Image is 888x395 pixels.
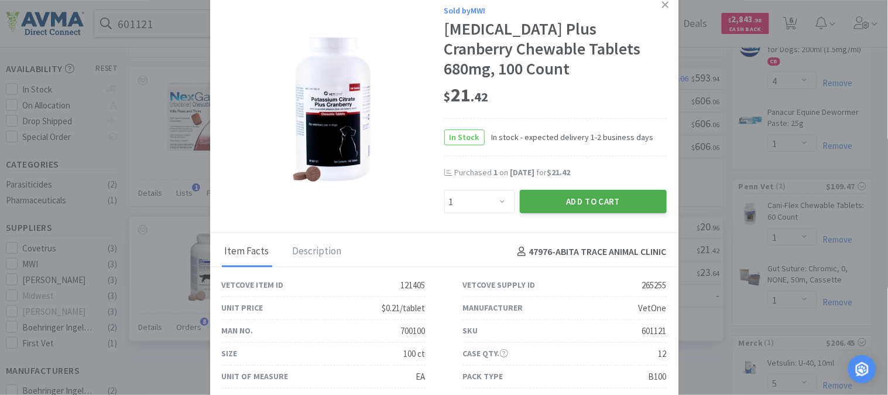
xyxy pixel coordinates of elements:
[463,370,503,383] div: Pack Type
[444,19,667,79] div: [MEDICAL_DATA] Plus Cranberry Chewable Tablets 680mg, 100 Count
[463,324,478,337] div: SKU
[547,167,571,178] span: $21.42
[513,244,667,260] h4: 47976 - ABITA TRACE ANIMAL CLINIC
[494,167,498,178] span: 1
[416,370,426,384] div: EA
[444,83,489,107] span: 21
[848,355,876,383] div: Open Intercom Messenger
[382,301,426,315] div: $0.21/tablet
[649,370,667,384] div: B100
[288,33,378,185] img: 2c7ac4e0369b40b08987e8c38ef7126d_265255.png
[642,278,667,292] div: 265255
[401,278,426,292] div: 121405
[520,190,667,213] button: Add to Cart
[222,237,272,267] div: Item Facts
[463,278,536,291] div: Vetcove Supply ID
[510,167,535,178] span: [DATE]
[642,324,667,338] div: 601121
[455,167,667,179] div: Purchased on for
[639,301,667,315] div: VetOne
[401,324,426,338] div: 700100
[444,4,667,17] div: Sold by MWI
[485,131,654,144] span: In stock - expected delivery 1-2 business days
[659,347,667,361] div: 12
[222,278,284,291] div: Vetcove Item ID
[222,324,253,337] div: Man No.
[471,88,489,105] span: . 42
[404,347,426,361] div: 100 ct
[463,301,523,314] div: Manufacturer
[463,347,508,360] div: Case Qty.
[290,237,345,267] div: Description
[445,130,484,145] span: In Stock
[222,370,289,383] div: Unit of Measure
[222,301,263,314] div: Unit Price
[222,347,238,360] div: Size
[444,88,451,105] span: $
